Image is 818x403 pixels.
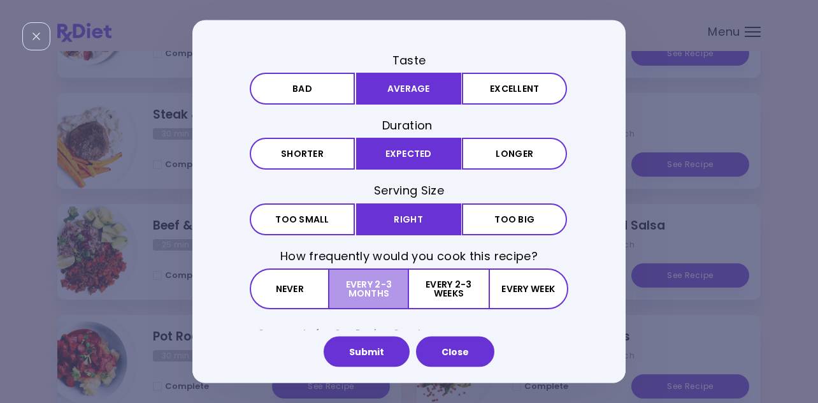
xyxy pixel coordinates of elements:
h3: Serving Size [250,182,568,198]
button: Shorter [250,138,355,170]
button: Never [250,268,329,309]
div: Close [22,22,50,50]
button: Every 2-3 months [329,268,409,309]
button: Average [356,73,461,105]
h3: Duration [250,117,568,133]
h3: Taste [250,52,568,68]
span: Too small [275,214,329,223]
button: Too big [462,203,567,235]
button: Every week [489,268,568,309]
button: Right [356,203,461,235]
button: Submit [324,336,410,367]
h3: How frequently would you cook this recipe? [250,247,568,263]
span: Too big [494,214,535,223]
button: Expected [356,138,461,170]
label: Comments for Our Recipe Creators [250,326,438,339]
button: Close [416,336,494,367]
button: Longer [462,138,567,170]
button: Bad [250,73,355,105]
button: Too small [250,203,355,235]
button: Every 2-3 weeks [409,268,488,309]
button: Excellent [462,73,567,105]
